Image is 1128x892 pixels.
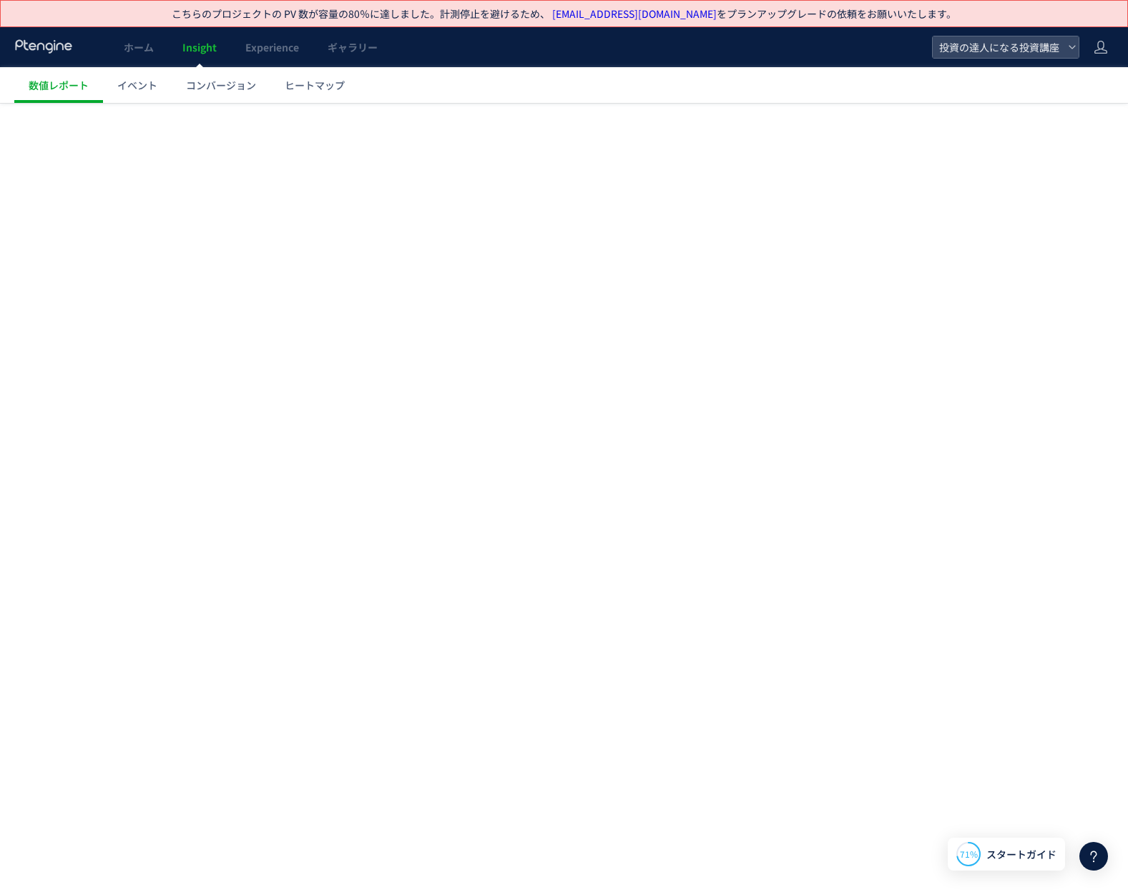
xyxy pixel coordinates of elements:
a: [EMAIL_ADDRESS][DOMAIN_NAME] [552,6,717,21]
span: 71% [960,848,978,860]
span: ギャラリー [328,40,378,54]
span: Insight [182,40,217,54]
span: Experience [245,40,299,54]
span: イベント [117,78,157,92]
span: 数値レポート [29,78,89,92]
span: 投資の達人になる投資講座 [935,36,1062,58]
span: コンバージョン [186,78,256,92]
p: こちらのプロジェクトの PV 数が容量の80％に達しました。計測停止を避けるため、 [172,6,956,21]
span: スタートガイド [986,847,1056,862]
span: ヒートマップ [285,78,345,92]
span: ホーム [124,40,154,54]
span: をプランアップグレードの依頼をお願いいたします。 [550,6,956,21]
